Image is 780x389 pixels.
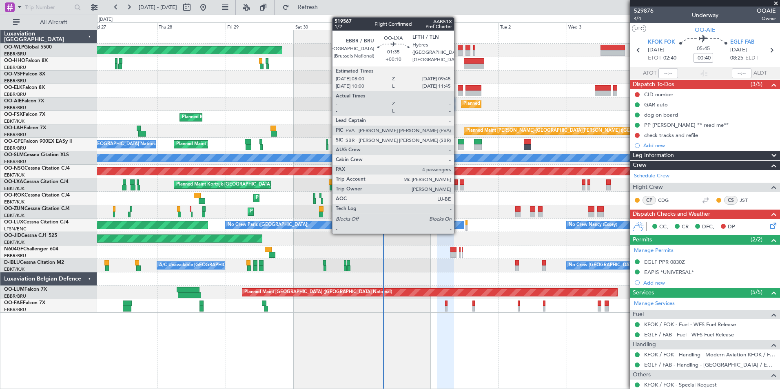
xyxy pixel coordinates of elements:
[463,98,592,110] div: Planned Maint [GEOGRAPHIC_DATA] ([GEOGRAPHIC_DATA])
[4,301,45,305] a: OO-FAEFalcon 7X
[4,126,24,130] span: OO-LAH
[4,159,26,165] a: EBBR/BRU
[4,247,23,252] span: N604GF
[4,179,23,184] span: OO-LXA
[745,54,758,62] span: ELDT
[4,193,70,198] a: OO-ROKCessna Citation CJ4
[279,1,328,14] button: Refresh
[139,4,177,11] span: [DATE] - [DATE]
[648,38,675,46] span: KFOK FOK
[740,197,758,204] a: JST
[4,51,26,57] a: EBBR/BRU
[182,111,277,124] div: Planned Maint Kortrijk-[GEOGRAPHIC_DATA]
[226,22,294,30] div: Fri 29
[658,69,678,78] input: --:--
[250,206,345,218] div: Planned Maint Kortrijk-[GEOGRAPHIC_DATA]
[4,105,26,111] a: EBBR/BRU
[633,183,663,192] span: Flight Crew
[4,72,45,77] a: OO-VSFFalcon 8X
[567,22,635,30] div: Wed 3
[4,247,58,252] a: N604GFChallenger 604
[4,266,24,272] a: EBKT/KJK
[633,235,652,245] span: Permits
[4,260,64,265] a: D-IBLUCessna Citation M2
[4,99,44,104] a: OO-AIEFalcon 7X
[632,25,646,32] button: UTC
[730,46,747,54] span: [DATE]
[643,196,656,205] div: CP
[4,220,69,225] a: OO-LUXCessna Citation CJ4
[4,206,70,211] a: OO-ZUNCessna Citation CJ4
[291,4,325,10] span: Refresh
[644,111,678,118] div: dog on board
[4,179,69,184] a: OO-LXACessna Citation CJ4
[730,54,743,62] span: 08:25
[4,99,22,104] span: OO-AIE
[633,340,656,349] span: Handling
[4,220,23,225] span: OO-LUX
[633,80,674,89] span: Dispatch To-Dos
[658,197,676,204] a: CDG
[25,1,72,13] input: Trip Number
[663,54,676,62] span: 02:40
[4,307,26,313] a: EBBR/BRU
[634,172,669,180] a: Schedule Crew
[4,58,25,63] span: OO-HHO
[4,260,20,265] span: D-IBLU
[644,269,694,276] div: EAPIS *UNIVERSAL*
[466,125,707,137] div: Planned Maint [PERSON_NAME]-[GEOGRAPHIC_DATA][PERSON_NAME] ([GEOGRAPHIC_DATA][PERSON_NAME])
[4,112,45,117] a: OO-FSXFalcon 7X
[4,293,26,299] a: EBBR/BRU
[4,145,26,151] a: EBBR/BRU
[432,16,445,23] div: [DATE]
[4,64,26,71] a: EBBR/BRU
[643,279,776,286] div: Add new
[4,85,22,90] span: OO-ELK
[634,7,654,15] span: 529876
[633,310,644,319] span: Fuel
[159,259,289,272] div: A/C Unavailable [GEOGRAPHIC_DATA]-[GEOGRAPHIC_DATA]
[697,45,710,53] span: 05:45
[634,15,654,22] span: 4/4
[4,112,23,117] span: OO-FSX
[633,370,651,380] span: Others
[4,199,24,205] a: EBKT/KJK
[757,7,776,15] span: OOAIE
[644,132,698,139] div: check tracks and refile
[4,233,21,238] span: OO-JID
[4,287,47,292] a: OO-LUMFalcon 7X
[157,22,225,30] div: Thu 28
[751,288,762,296] span: (5/5)
[228,219,308,231] div: No Crew Paris ([GEOGRAPHIC_DATA])
[9,16,89,29] button: All Aircraft
[4,206,24,211] span: OO-ZUN
[644,381,717,388] a: KFOK / FOK - Special Request
[569,219,617,231] div: No Crew Nancy (Essey)
[644,91,674,98] div: CID number
[4,212,24,219] a: EBKT/KJK
[294,22,362,30] div: Sat 30
[176,179,271,191] div: Planned Maint Kortrijk-[GEOGRAPHIC_DATA]
[4,166,24,171] span: OO-NSG
[244,286,392,298] div: Planned Maint [GEOGRAPHIC_DATA] ([GEOGRAPHIC_DATA] National)
[4,118,24,124] a: EBKT/KJK
[4,78,26,84] a: EBBR/BRU
[757,15,776,22] span: Owner
[4,139,23,144] span: OO-GPE
[633,161,647,170] span: Crew
[569,259,705,272] div: No Crew [GEOGRAPHIC_DATA] ([GEOGRAPHIC_DATA] National)
[4,186,24,192] a: EBKT/KJK
[4,139,72,144] a: OO-GPEFalcon 900EX EASy II
[4,239,24,245] a: EBKT/KJK
[648,46,665,54] span: [DATE]
[724,196,738,205] div: CS
[4,58,48,63] a: OO-HHOFalcon 8X
[644,331,734,338] a: EGLF / FAB - Fuel - WFS Fuel Release
[634,300,675,308] a: Manage Services
[4,301,23,305] span: OO-FAE
[256,192,351,204] div: Planned Maint Kortrijk-[GEOGRAPHIC_DATA]
[692,11,718,20] div: Underway
[4,193,24,198] span: OO-ROK
[4,85,45,90] a: OO-ELKFalcon 8X
[644,259,685,265] div: EGLF PPR 0830Z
